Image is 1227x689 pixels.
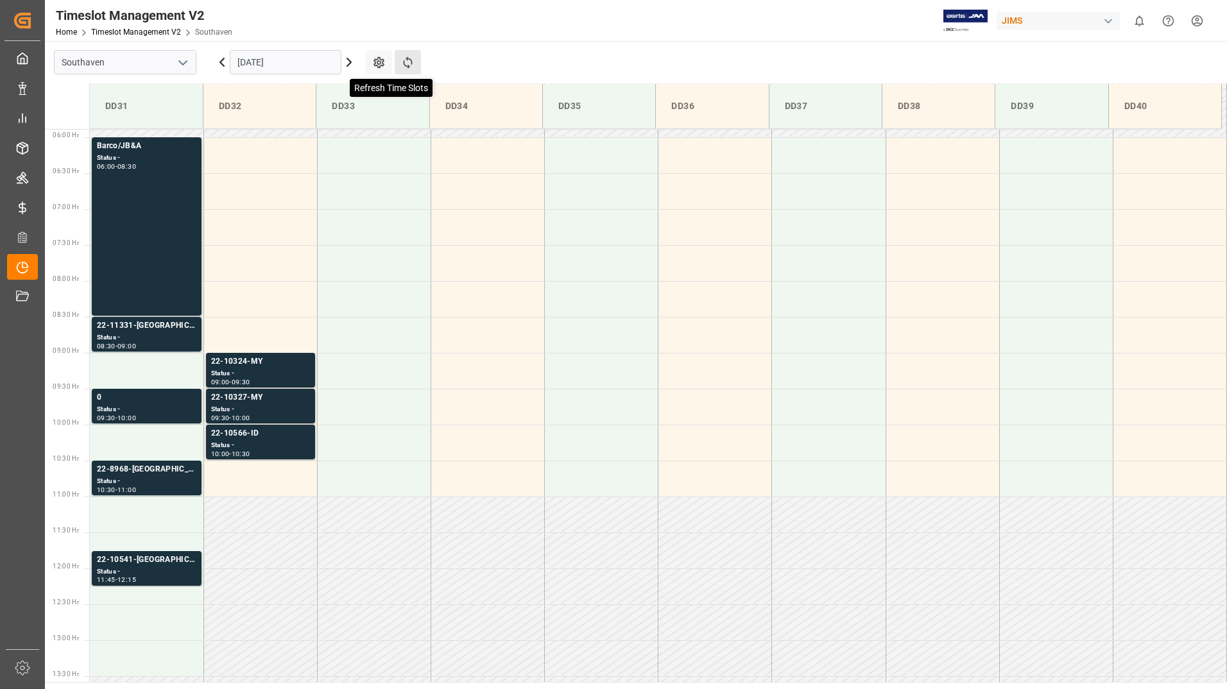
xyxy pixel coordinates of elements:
[117,343,136,349] div: 09:00
[116,415,117,421] div: -
[97,332,196,343] div: Status -
[997,12,1120,30] div: JIMS
[53,347,79,354] span: 09:00 Hr
[117,415,136,421] div: 10:00
[440,94,532,118] div: DD34
[56,28,77,37] a: Home
[116,164,117,169] div: -
[97,391,196,404] div: 0
[53,634,79,642] span: 13:00 Hr
[54,50,196,74] input: Type to search/select
[1125,6,1154,35] button: show 0 new notifications
[232,415,250,421] div: 10:00
[97,415,116,421] div: 09:30
[230,50,341,74] input: DD.MM.YYYY
[232,451,250,457] div: 10:30
[214,94,305,118] div: DD32
[1119,94,1211,118] div: DD40
[117,577,136,583] div: 12:15
[211,368,310,379] div: Status -
[97,554,196,566] div: 22-10541-[GEOGRAPHIC_DATA]
[97,476,196,487] div: Status -
[53,132,79,139] span: 06:00 Hr
[893,94,984,118] div: DD38
[100,94,193,118] div: DD31
[1006,94,1097,118] div: DD39
[97,343,116,349] div: 08:30
[97,404,196,415] div: Status -
[53,491,79,498] span: 11:00 Hr
[116,343,117,349] div: -
[97,463,196,476] div: 22-8968-[GEOGRAPHIC_DATA]
[211,427,310,440] div: 22-10566-ID
[97,566,196,577] div: Status -
[97,164,116,169] div: 06:00
[97,487,116,493] div: 10:30
[53,455,79,462] span: 10:30 Hr
[53,670,79,677] span: 13:30 Hr
[53,275,79,282] span: 08:00 Hr
[943,10,988,32] img: Exertis%20JAM%20-%20Email%20Logo.jpg_1722504956.jpg
[211,391,310,404] div: 22-10327-MY
[116,487,117,493] div: -
[97,153,196,164] div: Status -
[211,415,230,421] div: 09:30
[53,311,79,318] span: 08:30 Hr
[229,451,231,457] div: -
[117,487,136,493] div: 11:00
[116,577,117,583] div: -
[553,94,645,118] div: DD35
[97,319,196,332] div: 22-11331-[GEOGRAPHIC_DATA]
[53,563,79,570] span: 12:00 Hr
[211,451,230,457] div: 10:00
[173,53,192,72] button: open menu
[666,94,758,118] div: DD36
[780,94,871,118] div: DD37
[997,8,1125,33] button: JIMS
[229,379,231,385] div: -
[211,404,310,415] div: Status -
[53,383,79,390] span: 09:30 Hr
[97,140,196,153] div: Barco/JB&A
[53,419,79,426] span: 10:00 Hr
[53,599,79,606] span: 12:30 Hr
[53,527,79,534] span: 11:30 Hr
[97,577,116,583] div: 11:45
[327,94,418,118] div: DD33
[53,167,79,174] span: 06:30 Hr
[211,355,310,368] div: 22-10324-MY
[211,379,230,385] div: 09:00
[1154,6,1183,35] button: Help Center
[232,379,250,385] div: 09:30
[53,203,79,210] span: 07:00 Hr
[211,440,310,451] div: Status -
[91,28,181,37] a: Timeslot Management V2
[53,239,79,246] span: 07:30 Hr
[229,415,231,421] div: -
[56,6,232,25] div: Timeslot Management V2
[117,164,136,169] div: 08:30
